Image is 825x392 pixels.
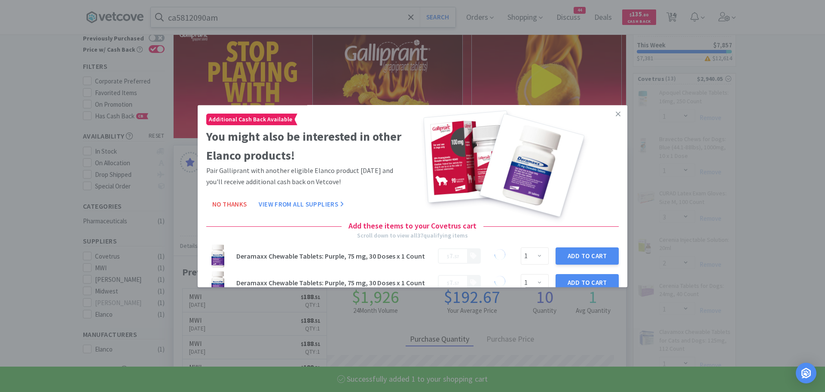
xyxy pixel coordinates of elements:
span: . [447,279,459,287]
h3: Deramaxx Chewable Tablets: Purple, 75 mg, 30 Doses x 1 Count [236,253,433,260]
span: 57 [455,254,459,260]
h3: Deramaxx Chewable Tablets: Purple, 75 mg, 30 Doses x 1 Count [236,280,433,287]
span: 57 [455,281,459,287]
span: Additional Cash Back Available [207,114,294,125]
p: Pair Galliprant with another eligible Elanco product [DATE] and you'll receive additional cash ba... [206,166,409,188]
span: 7 [449,279,453,287]
span: $ [447,254,449,260]
button: View From All Suppliers [253,196,350,213]
h2: You might also be interested in other Elanco products! [206,127,409,166]
h4: Add these items to your Covetrus cart [342,220,483,233]
button: Add to Cart [556,248,619,265]
span: 7 [449,252,453,260]
span: $ [447,281,449,287]
button: Add to Cart [556,275,619,292]
img: 77fa4bcb430041c29cb06d5d5080539a_196476.jpeg [206,272,229,295]
div: Scroll down to view all 37 qualifying items [357,231,468,240]
button: No Thanks [206,196,253,213]
img: 77fa4bcb430041c29cb06d5d5080539a_196476.jpeg [206,245,229,268]
div: Open Intercom Messenger [796,363,816,383]
span: . [447,252,459,260]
